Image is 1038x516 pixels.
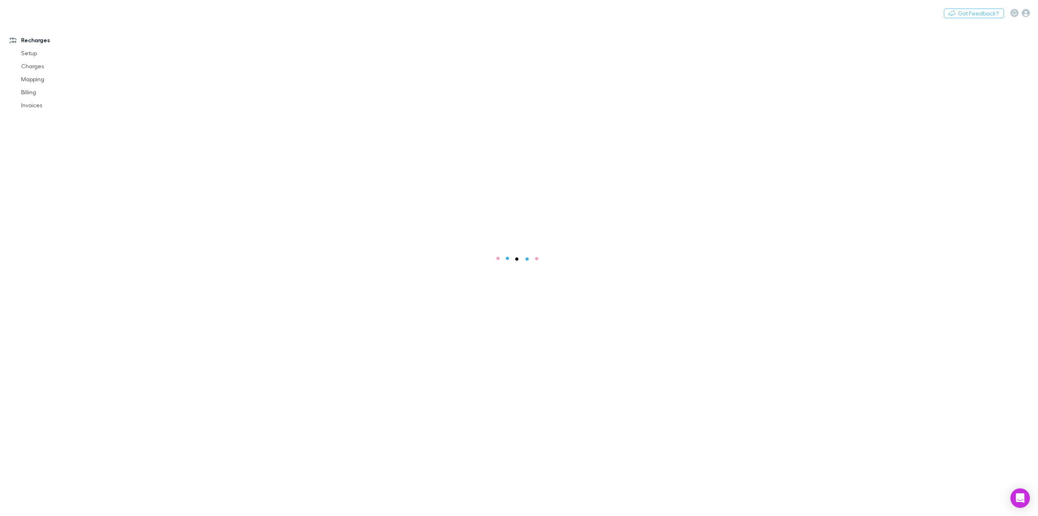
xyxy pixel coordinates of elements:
button: Got Feedback? [944,9,1004,18]
a: Setup [13,47,114,60]
a: Mapping [13,73,114,86]
a: Recharges [2,34,114,47]
a: Invoices [13,99,114,112]
div: Open Intercom Messenger [1010,488,1030,508]
a: Charges [13,60,114,73]
a: Billing [13,86,114,99]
